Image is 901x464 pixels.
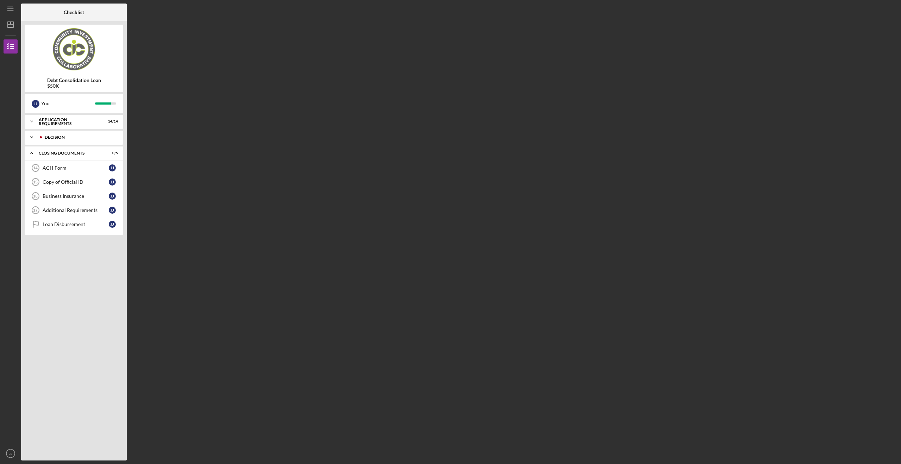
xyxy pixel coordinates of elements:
[105,119,118,124] div: 14 / 14
[43,207,109,213] div: Additional Requirements
[28,175,120,189] a: 15Copy of Official IDJJ
[109,164,116,171] div: J J
[33,166,38,170] tspan: 14
[32,100,39,108] div: J J
[33,194,37,198] tspan: 16
[33,208,37,212] tspan: 17
[33,180,37,184] tspan: 15
[109,178,116,186] div: J J
[47,83,101,89] div: $50K
[39,151,100,155] div: Closing Documents
[109,221,116,228] div: J J
[28,189,120,203] a: 16Business InsuranceJJ
[41,98,95,109] div: You
[28,161,120,175] a: 14ACH FormJJ
[64,10,84,15] b: Checklist
[105,151,118,155] div: 0 / 5
[25,28,123,70] img: Product logo
[45,135,114,139] div: Decision
[28,203,120,217] a: 17Additional RequirementsJJ
[47,77,101,83] b: Debt Consolidation Loan
[28,217,120,231] a: Loan DisbursementJJ
[43,221,109,227] div: Loan Disbursement
[109,207,116,214] div: J J
[109,193,116,200] div: J J
[9,452,12,456] text: JJ
[43,165,109,171] div: ACH Form
[4,446,18,460] button: JJ
[43,179,109,185] div: Copy of Official ID
[39,118,100,126] div: Application Requirements
[43,193,109,199] div: Business Insurance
